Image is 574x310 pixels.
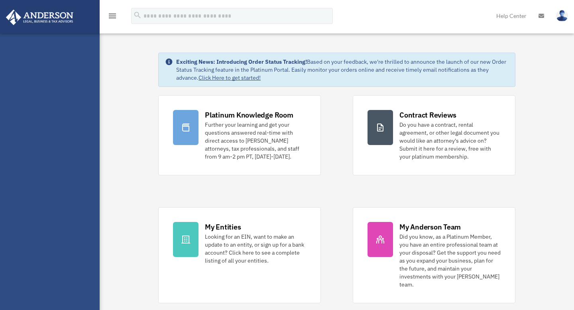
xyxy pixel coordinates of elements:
a: My Entities Looking for an EIN, want to make an update to an entity, or sign up for a bank accoun... [158,207,321,303]
strong: Exciting News: Introducing Order Status Tracking! [176,58,307,65]
div: Looking for an EIN, want to make an update to an entity, or sign up for a bank account? Click her... [205,233,306,265]
a: Click Here to get started! [199,74,261,81]
a: My Anderson Team Did you know, as a Platinum Member, you have an entire professional team at your... [353,207,515,303]
img: Anderson Advisors Platinum Portal [4,10,76,25]
div: My Entities [205,222,241,232]
div: Further your learning and get your questions answered real-time with direct access to [PERSON_NAM... [205,121,306,161]
i: menu [108,11,117,21]
div: Contract Reviews [399,110,456,120]
img: User Pic [556,10,568,22]
div: Did you know, as a Platinum Member, you have an entire professional team at your disposal? Get th... [399,233,501,288]
div: Platinum Knowledge Room [205,110,293,120]
i: search [133,11,142,20]
div: Based on your feedback, we're thrilled to announce the launch of our new Order Status Tracking fe... [176,58,509,82]
div: Do you have a contract, rental agreement, or other legal document you would like an attorney's ad... [399,121,501,161]
a: Platinum Knowledge Room Further your learning and get your questions answered real-time with dire... [158,95,321,175]
div: My Anderson Team [399,222,461,232]
a: Contract Reviews Do you have a contract, rental agreement, or other legal document you would like... [353,95,515,175]
a: menu [108,14,117,21]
